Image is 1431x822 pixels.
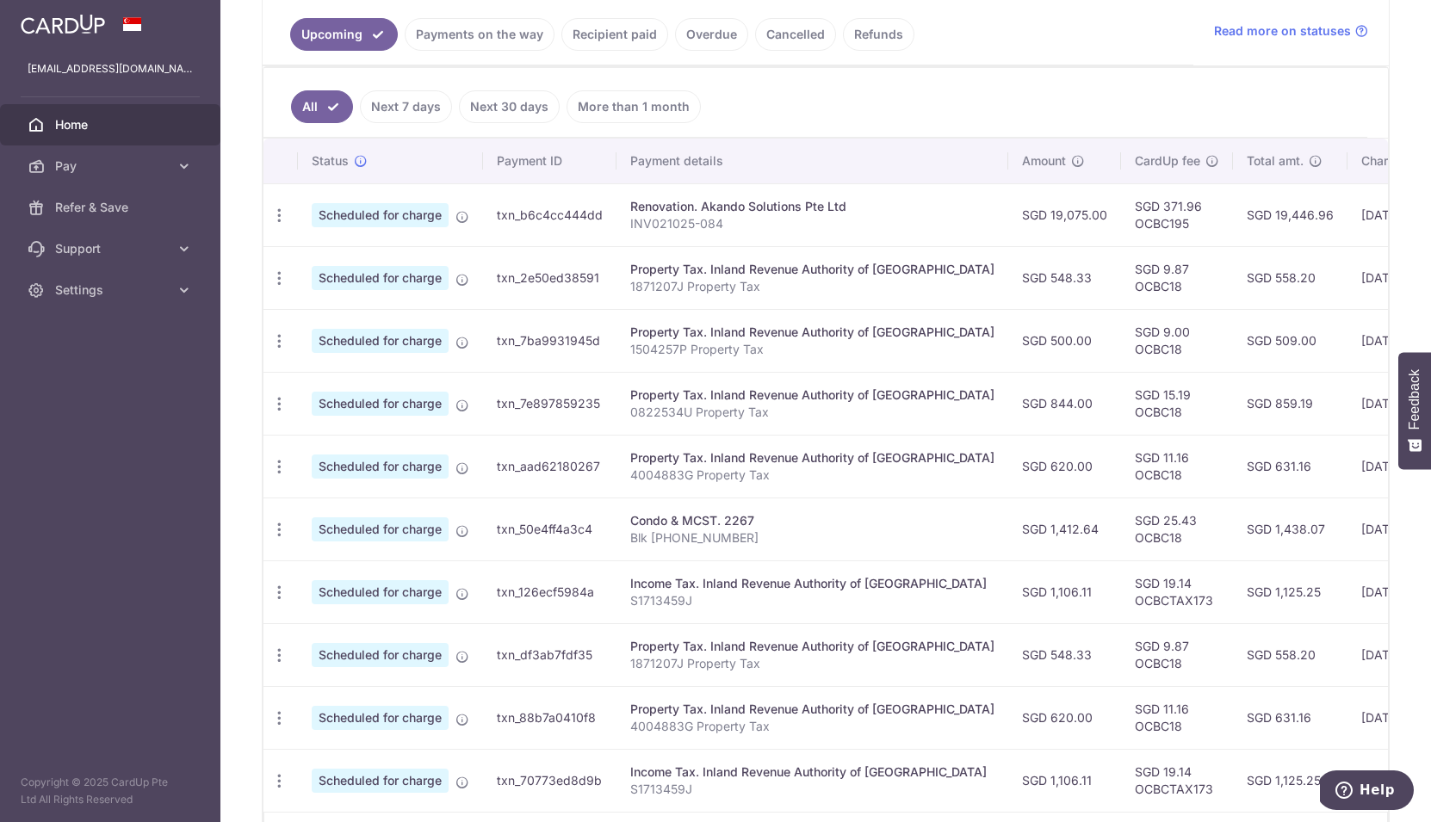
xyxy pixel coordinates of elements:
p: 4004883G Property Tax [630,467,994,484]
td: SGD 620.00 [1008,435,1121,498]
span: Scheduled for charge [312,580,449,604]
a: Next 7 days [360,90,452,123]
td: txn_88b7a0410f8 [483,686,616,749]
a: Read more on statuses [1214,22,1368,40]
div: Property Tax. Inland Revenue Authority of [GEOGRAPHIC_DATA] [630,638,994,655]
td: txn_126ecf5984a [483,560,616,623]
th: Payment details [616,139,1008,183]
td: SGD 1,125.25 [1233,749,1347,812]
span: Scheduled for charge [312,643,449,667]
div: Property Tax. Inland Revenue Authority of [GEOGRAPHIC_DATA] [630,449,994,467]
div: Income Tax. Inland Revenue Authority of [GEOGRAPHIC_DATA] [630,763,994,781]
span: Pay [55,158,169,175]
span: Total amt. [1247,152,1304,170]
div: Condo & MCST. 2267 [630,512,994,529]
a: Refunds [843,18,914,51]
td: SGD 1,125.25 [1233,560,1347,623]
span: Refer & Save [55,199,169,216]
p: 4004883G Property Tax [630,718,994,735]
td: txn_aad62180267 [483,435,616,498]
img: CardUp [21,14,105,34]
span: Scheduled for charge [312,454,449,479]
td: txn_7e897859235 [483,372,616,435]
td: SGD 558.20 [1233,246,1347,309]
div: Property Tax. Inland Revenue Authority of [GEOGRAPHIC_DATA] [630,324,994,341]
p: Blk [PHONE_NUMBER] [630,529,994,547]
td: txn_df3ab7fdf35 [483,623,616,686]
td: SGD 558.20 [1233,623,1347,686]
p: [EMAIL_ADDRESS][DOMAIN_NAME] [28,60,193,77]
a: Payments on the way [405,18,554,51]
div: Income Tax. Inland Revenue Authority of [GEOGRAPHIC_DATA] [630,575,994,592]
td: SGD 548.33 [1008,623,1121,686]
td: SGD 1,412.64 [1008,498,1121,560]
td: SGD 9.00 OCBC18 [1121,309,1233,372]
span: Scheduled for charge [312,517,449,541]
div: Renovation. Akando Solutions Pte Ltd [630,198,994,215]
span: Feedback [1407,369,1422,430]
span: Scheduled for charge [312,329,449,353]
span: Home [55,116,169,133]
div: Property Tax. Inland Revenue Authority of [GEOGRAPHIC_DATA] [630,701,994,718]
p: 1871207J Property Tax [630,278,994,295]
td: SGD 19,446.96 [1233,183,1347,246]
iframe: Opens a widget where you can find more information [1320,770,1414,813]
span: Amount [1022,152,1066,170]
td: SGD 844.00 [1008,372,1121,435]
td: SGD 631.16 [1233,435,1347,498]
span: Scheduled for charge [312,706,449,730]
a: Recipient paid [561,18,668,51]
td: SGD 11.16 OCBC18 [1121,686,1233,749]
td: SGD 509.00 [1233,309,1347,372]
p: S1713459J [630,781,994,798]
div: Property Tax. Inland Revenue Authority of [GEOGRAPHIC_DATA] [630,386,994,404]
a: All [291,90,353,123]
td: SGD 11.16 OCBC18 [1121,435,1233,498]
span: Scheduled for charge [312,392,449,416]
td: SGD 19,075.00 [1008,183,1121,246]
td: SGD 15.19 OCBC18 [1121,372,1233,435]
span: Read more on statuses [1214,22,1351,40]
a: More than 1 month [567,90,701,123]
span: Status [312,152,349,170]
p: 0822534U Property Tax [630,404,994,421]
td: txn_70773ed8d9b [483,749,616,812]
td: SGD 1,106.11 [1008,749,1121,812]
td: txn_2e50ed38591 [483,246,616,309]
td: SGD 25.43 OCBC18 [1121,498,1233,560]
a: Cancelled [755,18,836,51]
td: SGD 19.14 OCBCTAX173 [1121,560,1233,623]
button: Feedback - Show survey [1398,352,1431,469]
td: txn_7ba9931945d [483,309,616,372]
span: CardUp fee [1135,152,1200,170]
td: SGD 9.87 OCBC18 [1121,246,1233,309]
span: Scheduled for charge [312,203,449,227]
p: 1871207J Property Tax [630,655,994,672]
td: SGD 548.33 [1008,246,1121,309]
td: SGD 500.00 [1008,309,1121,372]
p: INV021025-084 [630,215,994,232]
a: Overdue [675,18,748,51]
td: SGD 620.00 [1008,686,1121,749]
td: SGD 9.87 OCBC18 [1121,623,1233,686]
td: SGD 631.16 [1233,686,1347,749]
td: SGD 1,438.07 [1233,498,1347,560]
span: Settings [55,281,169,299]
span: Scheduled for charge [312,266,449,290]
span: Scheduled for charge [312,769,449,793]
td: txn_50e4ff4a3c4 [483,498,616,560]
th: Payment ID [483,139,616,183]
span: Support [55,240,169,257]
td: SGD 19.14 OCBCTAX173 [1121,749,1233,812]
td: SGD 859.19 [1233,372,1347,435]
div: Property Tax. Inland Revenue Authority of [GEOGRAPHIC_DATA] [630,261,994,278]
p: 1504257P Property Tax [630,341,994,358]
td: SGD 1,106.11 [1008,560,1121,623]
p: S1713459J [630,592,994,609]
a: Next 30 days [459,90,560,123]
a: Upcoming [290,18,398,51]
td: txn_b6c4cc444dd [483,183,616,246]
td: SGD 371.96 OCBC195 [1121,183,1233,246]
